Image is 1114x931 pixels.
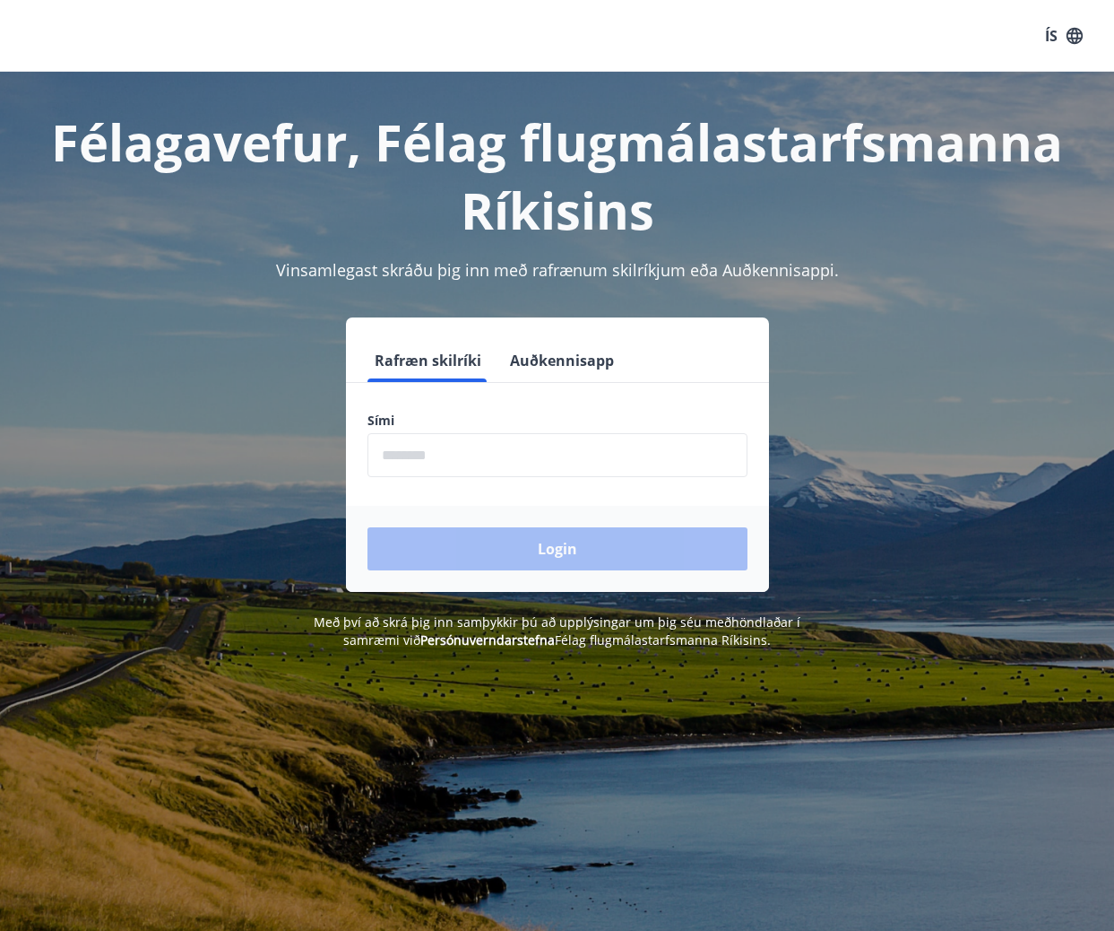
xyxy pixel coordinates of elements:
span: Vinsamlegast skráðu þig inn með rafrænum skilríkjum eða Auðkennisappi. [276,259,839,281]
button: ÍS [1035,20,1092,52]
span: Með því að skrá þig inn samþykkir þú að upplýsingar um þig séu meðhöndlaðar í samræmi við Félag f... [314,613,800,648]
a: Persónuverndarstefna [420,631,555,648]
button: Auðkennisapp [503,339,621,382]
label: Sími [367,412,747,430]
button: Rafræn skilríki [367,339,488,382]
h1: Félagavefur, Félag flugmálastarfsmanna Ríkisins [22,108,1092,244]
